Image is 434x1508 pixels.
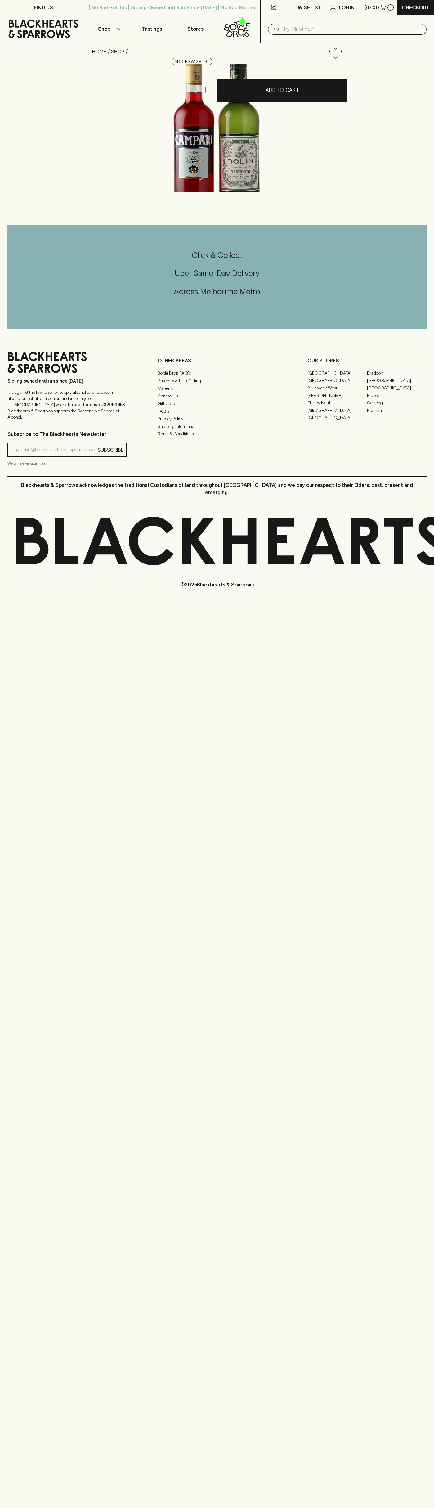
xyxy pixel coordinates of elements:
[87,15,131,43] button: Shop
[95,443,126,456] button: SUBSCRIBE
[307,406,367,414] a: [GEOGRAPHIC_DATA]
[7,460,127,466] p: We will never spam you
[339,4,355,11] p: Login
[367,384,427,392] a: [GEOGRAPHIC_DATA]
[98,446,124,454] p: SUBSCRIBE
[92,49,106,54] a: HOME
[7,378,127,384] p: Sibling owned and run since [DATE]
[7,389,127,420] p: It is against the law to sell or supply alcohol to, or to obtain alcohol on behalf of a person un...
[307,414,367,421] a: [GEOGRAPHIC_DATA]
[158,400,277,407] a: Gift Cards
[130,15,174,43] a: Tastings
[158,385,277,392] a: Careers
[12,445,95,455] input: e.g. jane@blackheartsandsparrows.com.au
[307,377,367,384] a: [GEOGRAPHIC_DATA]
[174,15,217,43] a: Stores
[158,415,277,423] a: Privacy Policy
[98,25,110,33] p: Shop
[7,225,427,329] div: Call to action block
[217,79,347,102] button: ADD TO CART
[7,286,427,297] h5: Across Melbourne Metro
[7,268,427,278] h5: Uber Same-Day Delivery
[158,357,277,364] p: OTHER AREAS
[402,4,430,11] p: Checkout
[266,86,299,94] p: ADD TO CART
[307,392,367,399] a: [PERSON_NAME]
[367,406,427,414] a: Prahran
[12,481,422,496] p: Blackhearts & Sparrows acknowledges the traditional Custodians of land throughout [GEOGRAPHIC_DAT...
[7,250,427,260] h5: Click & Collect
[7,430,127,438] p: Subscribe to The Blackhearts Newsletter
[367,399,427,406] a: Geelong
[307,369,367,377] a: [GEOGRAPHIC_DATA]
[87,64,347,192] img: 32366.png
[307,357,427,364] p: OUR STORES
[172,58,212,65] button: Add to wishlist
[367,369,427,377] a: Braddon
[34,4,53,11] p: FIND US
[142,25,162,33] p: Tastings
[389,6,392,9] p: 0
[111,49,124,54] a: SHOP
[364,4,379,11] p: $0.00
[158,392,277,400] a: Contact Us
[158,370,277,377] a: Bottle Drop FAQ's
[307,399,367,406] a: Fitzroy North
[158,407,277,415] a: FAQ's
[283,24,422,34] input: Try "Pinot noir"
[158,377,277,384] a: Business & Bulk Gifting
[298,4,321,11] p: Wishlist
[158,423,277,430] a: Shipping Information
[327,45,344,61] button: Add to wishlist
[367,377,427,384] a: [GEOGRAPHIC_DATA]
[187,25,204,33] p: Stores
[307,384,367,392] a: Brunswick West
[367,392,427,399] a: Fitzroy
[158,430,277,438] a: Terms & Conditions
[68,402,125,407] strong: Liquor License #32064953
